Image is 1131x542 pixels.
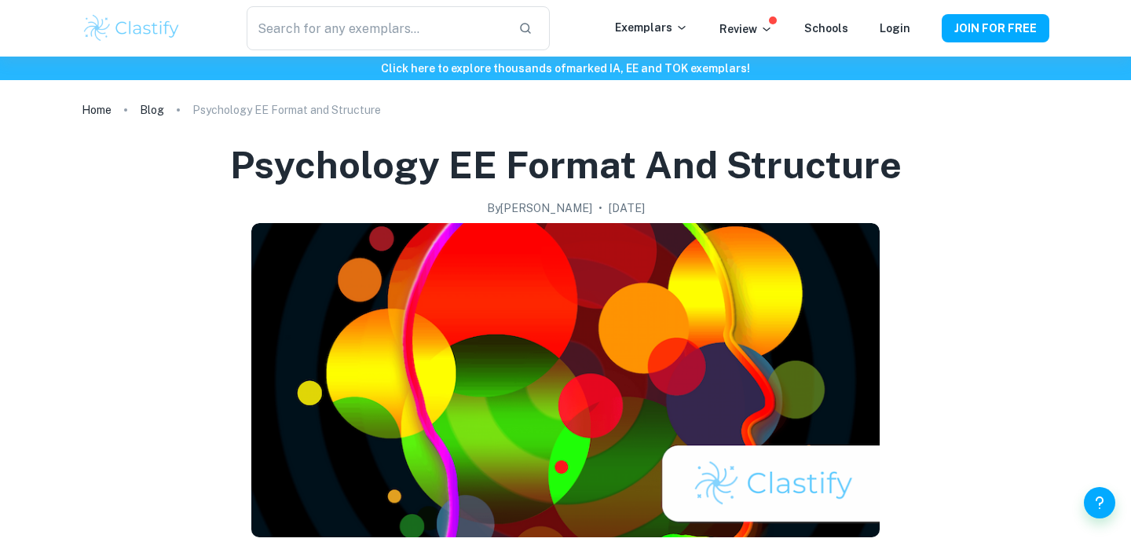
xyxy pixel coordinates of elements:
[82,13,181,44] img: Clastify logo
[1084,487,1115,518] button: Help and Feedback
[880,22,910,35] a: Login
[140,99,164,121] a: Blog
[719,20,773,38] p: Review
[192,101,381,119] p: Psychology EE Format and Structure
[942,14,1049,42] button: JOIN FOR FREE
[3,60,1128,77] h6: Click here to explore thousands of marked IA, EE and TOK exemplars !
[598,200,602,217] p: •
[230,140,902,190] h1: Psychology EE Format and Structure
[804,22,848,35] a: Schools
[615,19,688,36] p: Exemplars
[247,6,506,50] input: Search for any exemplars...
[609,200,645,217] h2: [DATE]
[251,223,880,537] img: Psychology EE Format and Structure cover image
[82,99,112,121] a: Home
[487,200,592,217] h2: By [PERSON_NAME]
